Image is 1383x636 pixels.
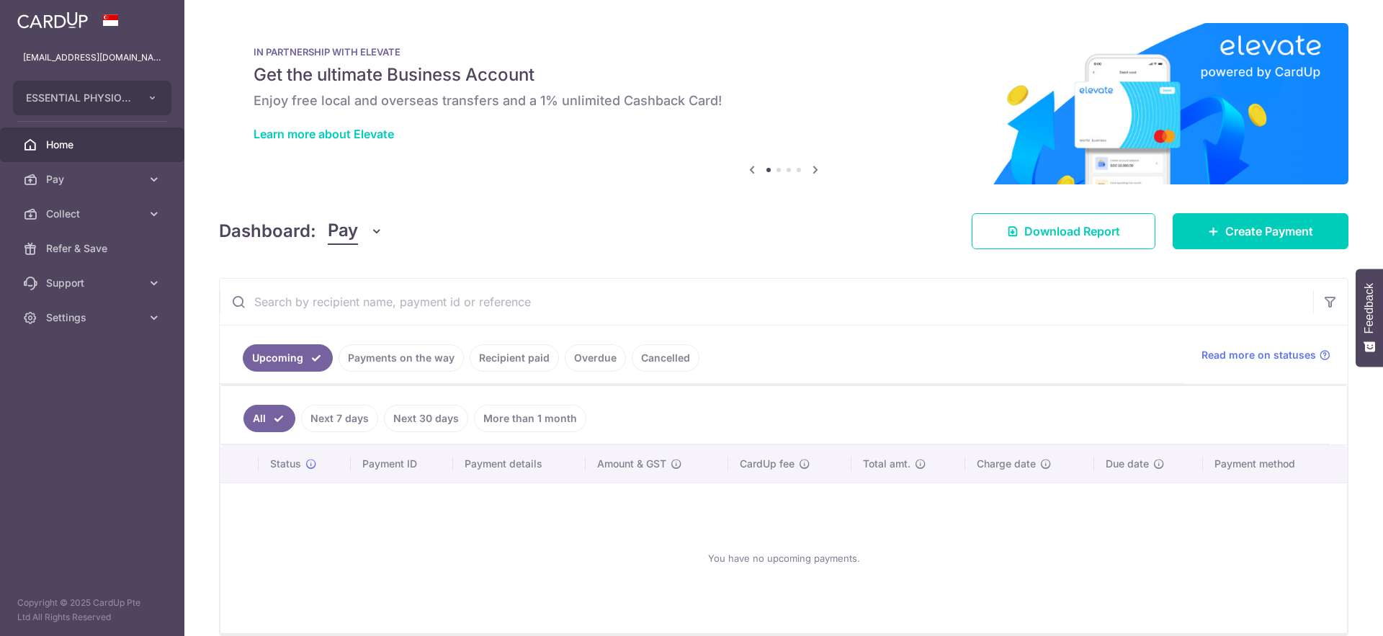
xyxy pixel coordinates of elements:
[474,405,586,432] a: More than 1 month
[1024,223,1120,240] span: Download Report
[597,457,666,471] span: Amount & GST
[384,405,468,432] a: Next 30 days
[46,172,141,187] span: Pay
[1173,213,1348,249] a: Create Payment
[1201,348,1330,362] a: Read more on statuses
[254,92,1314,109] h6: Enjoy free local and overseas transfers and a 1% unlimited Cashback Card!
[972,213,1155,249] a: Download Report
[219,218,316,244] h4: Dashboard:
[270,457,301,471] span: Status
[453,445,586,483] th: Payment details
[1106,457,1149,471] span: Due date
[1203,445,1347,483] th: Payment method
[243,405,295,432] a: All
[863,457,910,471] span: Total amt.
[339,344,464,372] a: Payments on the way
[220,279,1313,325] input: Search by recipient name, payment id or reference
[46,207,141,221] span: Collect
[238,495,1330,622] div: You have no upcoming payments.
[254,63,1314,86] h5: Get the ultimate Business Account
[219,23,1348,184] img: Renovation banner
[23,50,161,65] p: [EMAIL_ADDRESS][DOMAIN_NAME]
[351,445,453,483] th: Payment ID
[46,241,141,256] span: Refer & Save
[13,81,171,115] button: ESSENTIAL PHYSIOTHERAPY PTE. LTD.
[46,276,141,290] span: Support
[243,344,333,372] a: Upcoming
[1225,223,1313,240] span: Create Payment
[26,91,133,105] span: ESSENTIAL PHYSIOTHERAPY PTE. LTD.
[977,457,1036,471] span: Charge date
[1201,348,1316,362] span: Read more on statuses
[470,344,559,372] a: Recipient paid
[565,344,626,372] a: Overdue
[1363,283,1376,333] span: Feedback
[328,218,383,245] button: Pay
[1356,269,1383,367] button: Feedback - Show survey
[301,405,378,432] a: Next 7 days
[740,457,795,471] span: CardUp fee
[17,12,88,29] img: CardUp
[254,46,1314,58] p: IN PARTNERSHIP WITH ELEVATE
[328,218,358,245] span: Pay
[254,127,394,141] a: Learn more about Elevate
[632,344,699,372] a: Cancelled
[46,138,141,152] span: Home
[46,310,141,325] span: Settings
